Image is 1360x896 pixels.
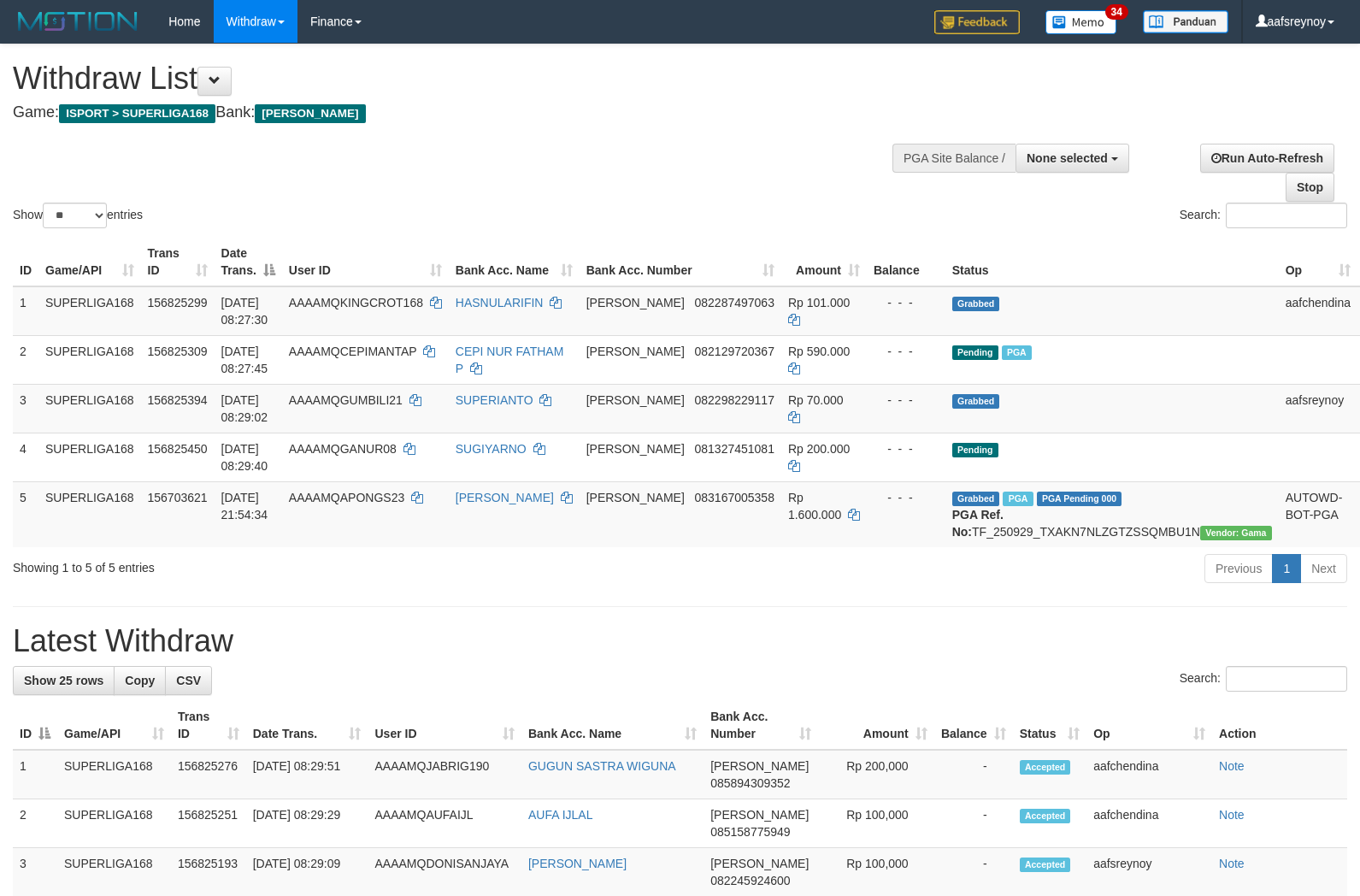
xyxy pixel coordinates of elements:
[289,491,404,504] span: AAAAMQAPONGS23
[1105,4,1128,20] span: 34
[1037,492,1122,506] span: PGA Pending
[246,750,368,799] td: [DATE] 08:29:51
[952,297,1000,311] span: Grabbed
[874,440,939,457] div: - - -
[934,701,1013,750] th: Balance: activate to sort column ascending
[13,552,554,576] div: Showing 1 to 5 of 5 entries
[952,345,998,360] span: Pending
[13,701,57,750] th: ID: activate to sort column descending
[13,104,890,121] h4: Game: Bank:
[13,286,38,336] td: 1
[1020,760,1071,775] span: Accepted
[59,104,215,123] span: ISPORT > SUPERLIGA168
[1200,144,1334,173] a: Run Auto-Refresh
[38,286,141,336] td: SUPERLIGA168
[289,296,423,309] span: AAAAMQKINGCROT168
[148,442,208,456] span: 156825450
[221,393,268,424] span: [DATE] 08:29:02
[934,10,1020,34] img: Feedback.jpg
[818,701,934,750] th: Amount: activate to sort column ascending
[13,624,1347,658] h1: Latest Withdraw
[586,491,685,504] span: [PERSON_NAME]
[13,203,143,228] label: Show entries
[788,393,844,407] span: Rp 70.000
[710,759,809,773] span: [PERSON_NAME]
[586,296,685,309] span: [PERSON_NAME]
[695,345,774,358] span: Copy 082129720367 to clipboard
[38,433,141,481] td: SUPERLIGA168
[456,296,544,309] a: HASNULARIFIN
[221,442,268,473] span: [DATE] 08:29:40
[148,491,208,504] span: 156703621
[57,701,171,750] th: Game/API: activate to sort column ascending
[710,825,790,839] span: Copy 085158775949 to clipboard
[695,393,774,407] span: Copy 082298229117 to clipboard
[710,808,809,822] span: [PERSON_NAME]
[171,750,246,799] td: 156825276
[586,442,685,456] span: [PERSON_NAME]
[818,799,934,848] td: Rp 100,000
[1226,203,1347,228] input: Search:
[867,238,945,286] th: Balance
[1279,384,1357,433] td: aafsreynoy
[13,335,38,384] td: 2
[38,335,141,384] td: SUPERLIGA168
[289,442,397,456] span: AAAAMQGANUR08
[1016,144,1129,173] button: None selected
[788,296,850,309] span: Rp 101.000
[1279,481,1357,547] td: AUTOWD-BOT-PGA
[215,238,282,286] th: Date Trans.: activate to sort column descending
[148,345,208,358] span: 156825309
[148,296,208,309] span: 156825299
[282,238,449,286] th: User ID: activate to sort column ascending
[874,294,939,311] div: - - -
[695,296,774,309] span: Copy 082287497063 to clipboard
[176,674,201,687] span: CSV
[114,666,166,695] a: Copy
[1279,286,1357,336] td: aafchendina
[57,750,171,799] td: SUPERLIGA168
[1219,808,1245,822] a: Note
[1143,10,1228,33] img: panduan.png
[1212,701,1347,750] th: Action
[1219,759,1245,773] a: Note
[1020,858,1071,872] span: Accepted
[1003,492,1033,506] span: Marked by aafchhiseyha
[1272,554,1301,583] a: 1
[934,750,1013,799] td: -
[1086,750,1212,799] td: aafchendina
[586,393,685,407] span: [PERSON_NAME]
[255,104,365,123] span: [PERSON_NAME]
[710,776,790,790] span: Copy 085894309352 to clipboard
[1204,554,1273,583] a: Previous
[1180,203,1347,228] label: Search:
[141,238,215,286] th: Trans ID: activate to sort column ascending
[125,674,155,687] span: Copy
[695,491,774,504] span: Copy 083167005358 to clipboard
[710,857,809,870] span: [PERSON_NAME]
[1020,809,1071,823] span: Accepted
[368,750,521,799] td: AAAAMQJABRIG190
[710,874,790,887] span: Copy 082245924600 to clipboard
[952,508,1004,539] b: PGA Ref. No:
[13,62,890,96] h1: Withdraw List
[57,799,171,848] td: SUPERLIGA168
[874,489,939,506] div: - - -
[528,808,592,822] a: AUFA IJLAL
[818,750,934,799] td: Rp 200,000
[1027,151,1108,165] span: None selected
[1086,701,1212,750] th: Op: activate to sort column ascending
[456,393,533,407] a: SUPERIANTO
[952,394,1000,409] span: Grabbed
[952,443,998,457] span: Pending
[788,442,850,456] span: Rp 200.000
[1226,666,1347,692] input: Search:
[13,238,38,286] th: ID
[781,238,867,286] th: Amount: activate to sort column ascending
[528,759,676,773] a: GUGUN SASTRA WIGUNA
[13,799,57,848] td: 2
[38,238,141,286] th: Game/API: activate to sort column ascending
[289,393,403,407] span: AAAAMQGUMBILI21
[368,799,521,848] td: AAAAMQAUFAIJL
[528,857,627,870] a: [PERSON_NAME]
